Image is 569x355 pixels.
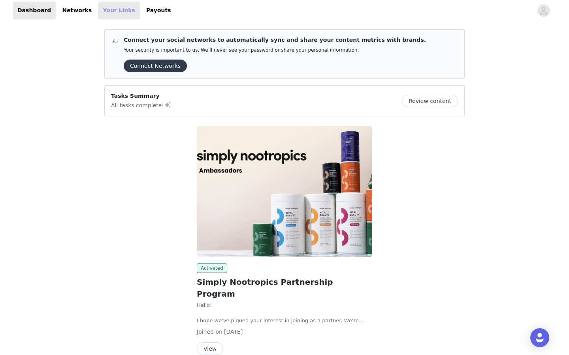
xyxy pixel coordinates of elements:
button: Connect Networks [124,60,187,72]
p: Your security is important to us. We’ll never see your password or share your personal information. [124,47,426,53]
span: [DATE] [224,329,243,335]
img: Simply Nootropics - AUS [197,126,372,257]
a: Payouts [141,2,176,19]
span: Joined on [197,329,222,335]
button: Review content [402,95,458,107]
p: I hope we've piqued your interest in joining as a partner. We’re thrilled at the potential to hav... [197,317,372,325]
a: Your Links [98,2,140,19]
div: avatar [540,4,547,17]
a: Dashboard [13,2,56,19]
p: Connect your social networks to automatically sync and share your content metrics with brands. [124,36,426,44]
div: Open Intercom Messenger [530,328,549,347]
a: Networks [57,2,96,19]
a: View [197,346,223,352]
span: Activated [197,263,227,273]
h2: Simply Nootropics Partnership Program [197,276,372,300]
button: View [197,342,223,355]
p: Hello! [197,301,372,309]
p: All tasks complete! [111,100,172,110]
p: Tasks Summary [111,92,172,100]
